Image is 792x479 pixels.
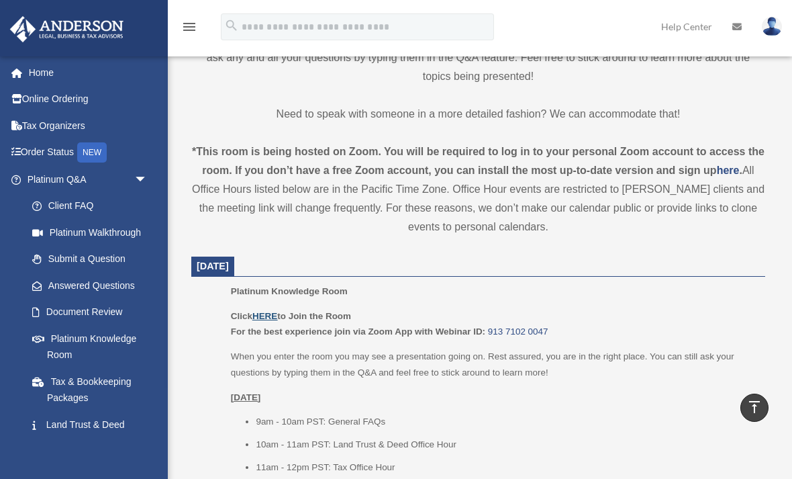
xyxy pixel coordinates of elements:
[256,460,756,476] li: 11am - 12pm PST: Tax Office Hour
[717,165,740,176] a: here
[231,392,261,402] u: [DATE]
[192,146,764,176] strong: *This room is being hosted on Zoom. You will be required to log in to your personal Zoom account ...
[9,166,168,193] a: Platinum Q&Aarrow_drop_down
[252,311,277,321] a: HERE
[6,16,128,42] img: Anderson Advisors Platinum Portal
[19,272,168,299] a: Answered Questions
[19,325,161,368] a: Platinum Knowledge Room
[181,19,197,35] i: menu
[488,326,548,337] a: 913 7102 0047
[181,24,197,35] a: menu
[9,139,168,167] a: Order StatusNEW
[134,166,161,193] span: arrow_drop_down
[740,394,769,422] a: vertical_align_top
[191,142,765,236] div: All Office Hours listed below are in the Pacific Time Zone. Office Hour events are restricted to ...
[19,411,168,454] a: Land Trust & Deed Forum
[9,112,168,139] a: Tax Organizers
[739,165,742,176] strong: .
[19,193,168,220] a: Client FAQ
[19,368,168,411] a: Tax & Bookkeeping Packages
[9,59,168,86] a: Home
[9,86,168,113] a: Online Ordering
[256,437,756,453] li: 10am - 11am PST: Land Trust & Deed Office Hour
[77,142,107,163] div: NEW
[231,326,485,337] b: For the best experience join via Zoom App with Webinar ID:
[224,18,239,33] i: search
[231,311,351,321] b: Click to Join the Room
[19,246,168,273] a: Submit a Question
[762,17,782,36] img: User Pic
[231,349,756,380] p: When you enter the room you may see a presentation going on. Rest assured, you are in the right p...
[197,261,229,271] span: [DATE]
[191,30,765,86] p: When you enter the room, you may see a presentation going on. Rest assured, you are in the right ...
[191,105,765,124] p: Need to speak with someone in a more detailed fashion? We can accommodate that!
[19,219,168,246] a: Platinum Walkthrough
[19,299,168,326] a: Document Review
[746,399,762,415] i: vertical_align_top
[256,414,756,430] li: 9am - 10am PST: General FAQs
[231,286,348,296] span: Platinum Knowledge Room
